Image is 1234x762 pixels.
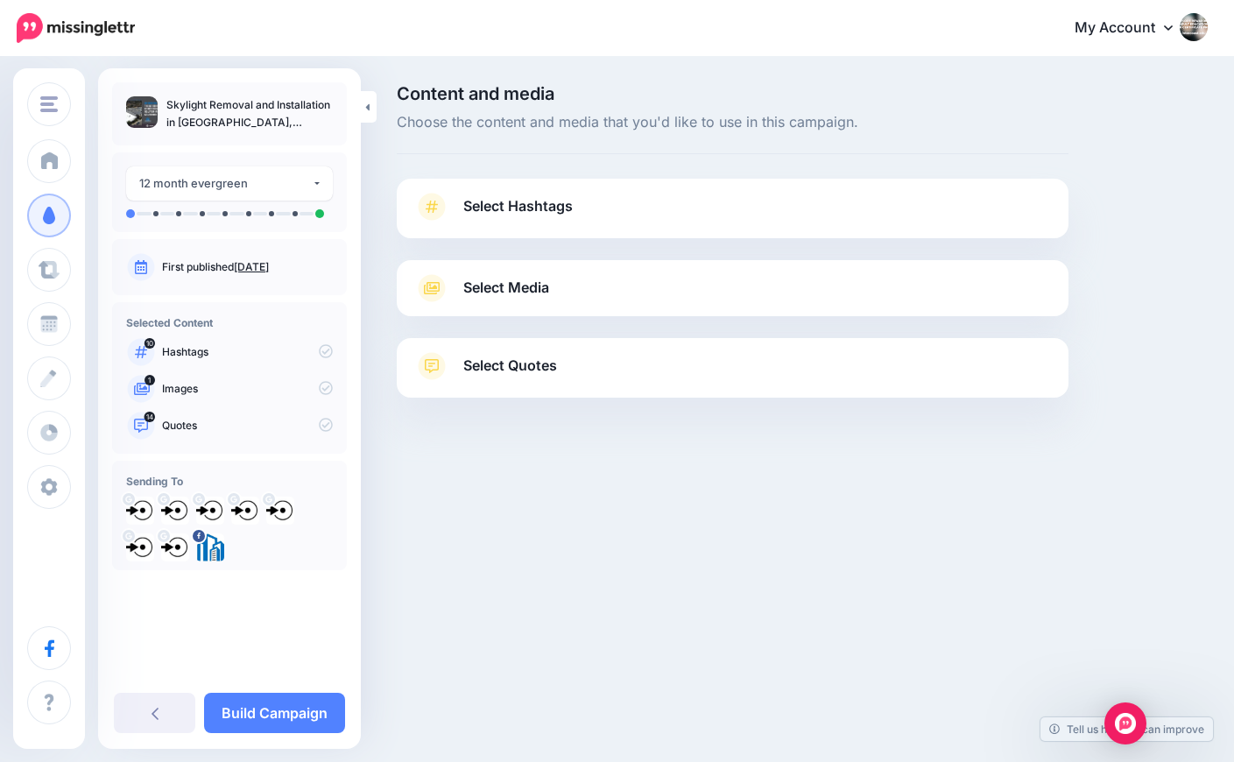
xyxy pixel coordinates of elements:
[397,111,1068,134] span: Choose the content and media that you'd like to use in this campaign.
[126,497,154,525] img: ACg8ocLGV8oQEHdsli_iflPzm23jMgFIktJs42nO0ow6BnSXEPvSkHibs96-c-70310.png
[1057,7,1208,50] a: My Account
[126,316,333,329] h4: Selected Content
[161,533,189,561] img: ACg8ocLGV8oQEHdsli_iflPzm23jMgFIktJs42nO0ow6BnSXEPvSkHibs96-c-70310.png
[196,497,224,525] img: ACg8ocLGV8oQEHdsli_iflPzm23jMgFIktJs42nO0ow6BnSXEPvSkHibs96-c-70310.png
[145,338,155,349] span: 10
[1040,717,1213,741] a: Tell us how we can improve
[126,96,158,128] img: 3a2d462098f700bee8365a53133f10b7_thumb.jpg
[414,274,1051,302] a: Select Media
[162,418,333,434] p: Quotes
[414,352,1051,398] a: Select Quotes
[126,533,154,561] img: ACg8ocLGV8oQEHdsli_iflPzm23jMgFIktJs42nO0ow6BnSXEPvSkHibs96-c-70310.png
[162,344,333,360] p: Hashtags
[414,193,1051,238] a: Select Hashtags
[196,533,224,561] img: picture-bsa62465.png
[126,475,333,488] h4: Sending To
[139,173,312,194] div: 12 month evergreen
[231,497,259,525] img: ACg8ocLGV8oQEHdsli_iflPzm23jMgFIktJs42nO0ow6BnSXEPvSkHibs96-c-70310.png
[126,166,333,201] button: 12 month evergreen
[1104,702,1146,744] div: Open Intercom Messenger
[161,497,189,525] img: ACg8ocLGV8oQEHdsli_iflPzm23jMgFIktJs42nO0ow6BnSXEPvSkHibs96-c-70310.png
[40,96,58,112] img: menu.png
[162,259,333,275] p: First published
[145,375,155,385] span: 1
[234,260,269,273] a: [DATE]
[145,412,156,422] span: 14
[463,194,573,218] span: Select Hashtags
[266,497,294,525] img: ACg8ocLGV8oQEHdsli_iflPzm23jMgFIktJs42nO0ow6BnSXEPvSkHibs96-c-70310.png
[17,13,135,43] img: Missinglettr
[397,85,1068,102] span: Content and media
[162,381,333,397] p: Images
[463,354,557,377] span: Select Quotes
[166,96,333,131] p: Skylight Removal and Installation in [GEOGRAPHIC_DATA], [GEOGRAPHIC_DATA]
[463,276,549,300] span: Select Media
